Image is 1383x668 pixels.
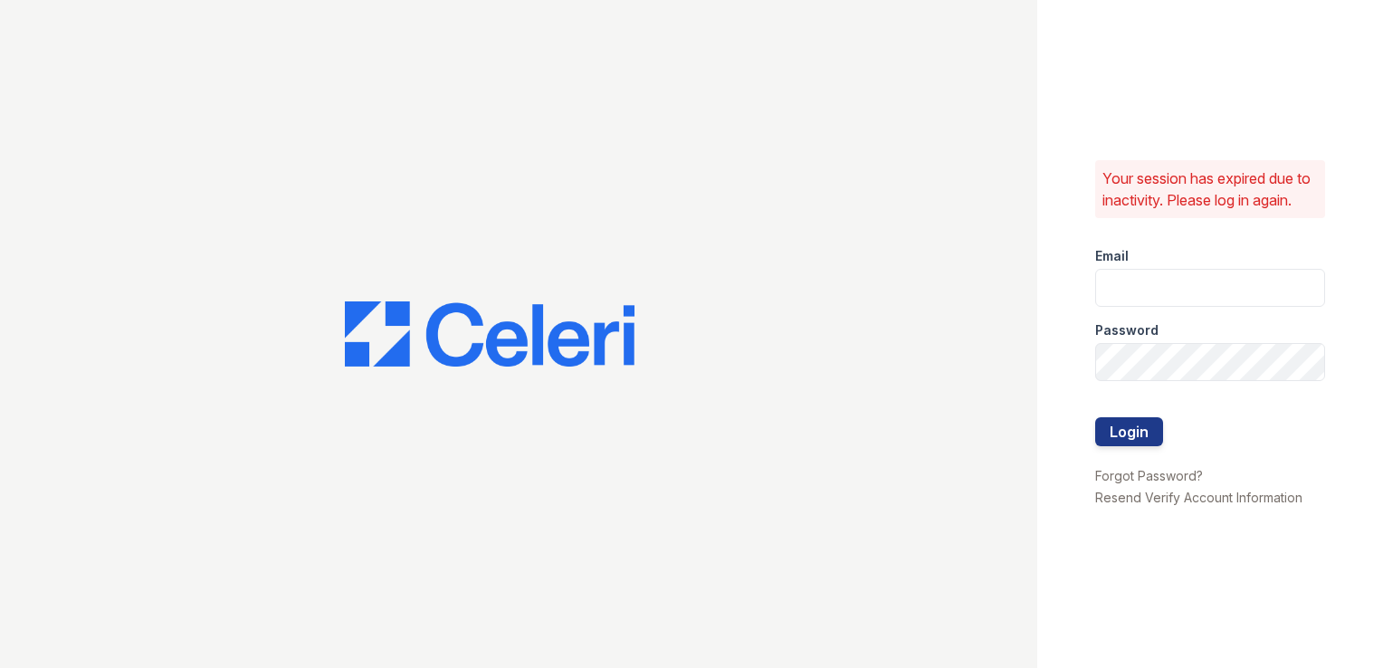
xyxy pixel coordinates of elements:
[1102,167,1318,211] p: Your session has expired due to inactivity. Please log in again.
[1095,490,1302,505] a: Resend Verify Account Information
[1095,247,1129,265] label: Email
[1095,468,1203,483] a: Forgot Password?
[1095,321,1159,339] label: Password
[345,301,634,367] img: CE_Logo_Blue-a8612792a0a2168367f1c8372b55b34899dd931a85d93a1a3d3e32e68fde9ad4.png
[1095,417,1163,446] button: Login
